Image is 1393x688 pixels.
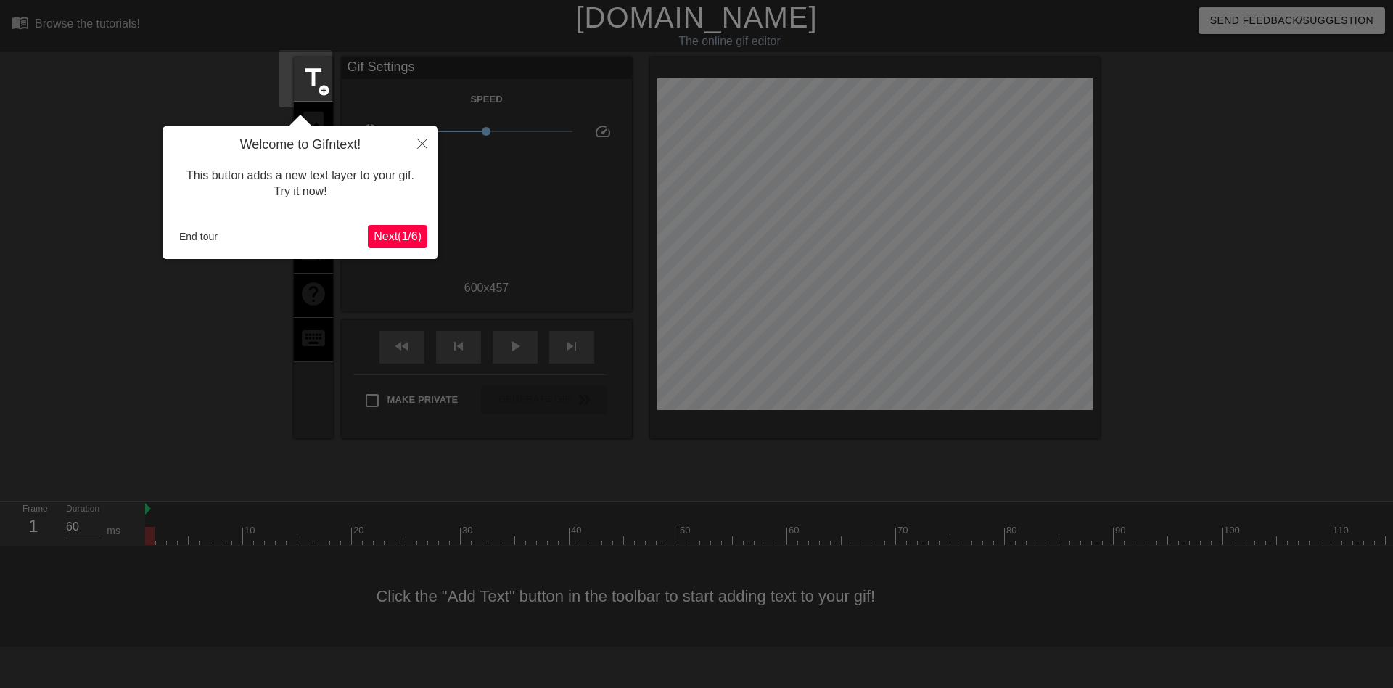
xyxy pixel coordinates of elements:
span: Next ( 1 / 6 ) [374,230,422,242]
button: Next [368,225,427,248]
h4: Welcome to Gifntext! [173,137,427,153]
button: End tour [173,226,223,247]
button: Close [406,126,438,160]
div: This button adds a new text layer to your gif. Try it now! [173,153,427,215]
